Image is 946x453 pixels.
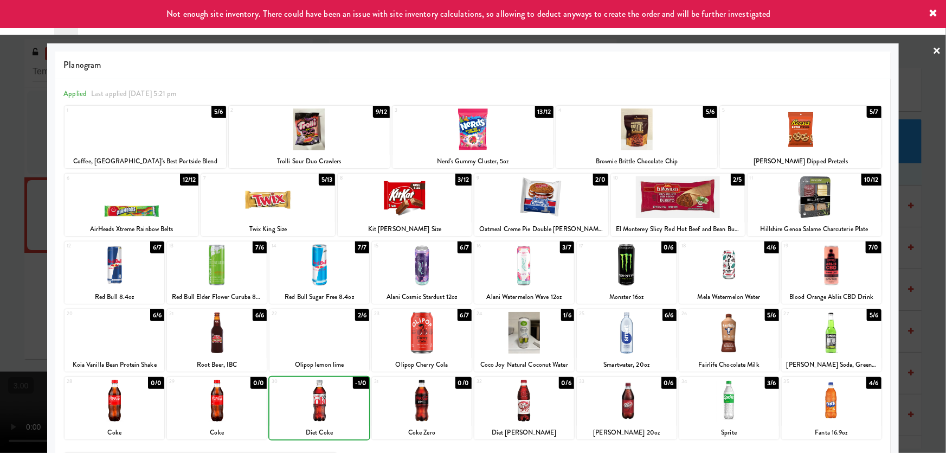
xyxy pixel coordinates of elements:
div: 0/6 [559,377,574,389]
div: AirHeads Xtreme Rainbow Belts [66,222,197,236]
div: 170/6Monster 16oz [577,241,677,304]
div: 30-1/0Diet Coke [269,377,369,439]
div: Mela Watermelon Water [679,290,779,304]
div: 275/6[PERSON_NAME] Soda, Green Apple [782,309,881,372]
div: Nerd's Gummy Cluster, 5oz [394,155,552,168]
div: 1 [67,106,145,115]
div: [PERSON_NAME] Dipped Pretzels [720,155,881,168]
div: 15 [374,241,422,251]
div: El Monterey Slicy Red Hot Beef and Bean Burrito [613,222,743,236]
div: Red Bull 8.4oz [66,290,163,304]
div: 19 [784,241,832,251]
a: × [933,35,942,68]
div: 163/7Alani Watermelon Wave 12oz [474,241,574,304]
div: -1/0 [353,377,369,389]
div: 3/7 [560,241,574,253]
div: Red Bull Elder Flower Curuba 8.4oz [167,290,267,304]
div: 256/6Smartwater, 20oz [577,309,677,372]
div: 197/0Blood Orange Ablis CBD Drink [782,241,881,304]
div: 24 [477,309,524,318]
div: Twix King Size [203,222,333,236]
div: 5/6 [867,309,881,321]
div: 241/6Coco Joy Natural Coconut Water [474,309,574,372]
div: Trolli Sour Duo Crawlers [230,155,388,168]
div: 30 [272,377,319,386]
div: Sprite [679,426,779,439]
div: 5/13 [319,174,335,186]
div: 10/12 [861,174,881,186]
div: 8 [340,174,404,183]
div: El Monterey Slicy Red Hot Beef and Bean Burrito [611,222,745,236]
div: 2 [231,106,310,115]
div: [PERSON_NAME] Soda, Green Apple [783,358,880,372]
div: Diet [PERSON_NAME] [476,426,572,439]
div: 7 [203,174,268,183]
div: 265/6Fairlife Chocolate Milk [679,309,779,372]
div: 13 [169,241,217,251]
div: 29 [169,377,217,386]
div: [PERSON_NAME] 20oz [578,426,675,439]
div: 14 [272,241,319,251]
div: 3/12 [455,174,472,186]
div: 6/6 [150,309,164,321]
div: 290/0Coke [167,377,267,439]
div: 5 [722,106,801,115]
div: 28 [67,377,114,386]
div: Oatmeal Creme Pie Double [PERSON_NAME] - [PERSON_NAME] [476,222,607,236]
div: 6/7 [150,241,164,253]
div: Red Bull Elder Flower Curuba 8.4oz [169,290,265,304]
div: 330/6[PERSON_NAME] 20oz [577,377,677,439]
div: Fairlife Chocolate Milk [679,358,779,372]
div: [PERSON_NAME] 20oz [577,426,677,439]
div: 10 [613,174,678,183]
div: 236/7Olipop Cherry Cola [372,309,472,372]
div: Blood Orange Ablis CBD Drink [782,290,881,304]
div: 1110/12Hillshire Genoa Salame Charcuterie Plate [748,174,881,236]
span: Last applied [DATE] 5:21 pm [91,88,177,99]
div: Root Beer, IBC [167,358,267,372]
div: Alani Watermelon Wave 12oz [474,290,574,304]
div: Red Bull Sugar Free 8.4oz [271,290,368,304]
div: 320/6Diet [PERSON_NAME] [474,377,574,439]
div: 6/6 [662,309,677,321]
div: 16 [477,241,524,251]
div: 280/0Coke [65,377,164,439]
div: Coco Joy Natural Coconut Water [474,358,574,372]
div: Koia Vanilla Bean Protein Shake [65,358,164,372]
div: 7/7 [355,241,369,253]
div: 5/7 [867,106,881,118]
div: 29/12Trolli Sour Duo Crawlers [229,106,390,168]
div: 222/6Olipop lemon lime [269,309,369,372]
div: Coffee, [GEOGRAPHIC_DATA]'s Best Portside Blend [65,155,226,168]
div: 13/12 [535,106,554,118]
div: Nerd's Gummy Cluster, 5oz [392,155,554,168]
div: Mela Watermelon Water [681,290,777,304]
div: 15/6Coffee, [GEOGRAPHIC_DATA]'s Best Portside Blend [65,106,226,168]
div: 2/6 [355,309,369,321]
div: Kit [PERSON_NAME] Size [338,222,472,236]
div: Blood Orange Ablis CBD Drink [783,290,880,304]
div: 75/13Twix King Size [201,174,335,236]
div: 26 [681,309,729,318]
div: 147/7Red Bull Sugar Free 8.4oz [269,241,369,304]
div: Coke [167,426,267,439]
span: Not enough site inventory. There could have been an issue with site inventory calculations, so al... [166,8,770,20]
div: 17 [579,241,627,251]
div: 3/6 [765,377,779,389]
div: 6/6 [253,309,267,321]
div: 20 [67,309,114,318]
div: 310/0Coke Zero [372,377,472,439]
div: [PERSON_NAME] Dipped Pretzels [722,155,879,168]
div: Hillshire Genoa Salame Charcuterie Plate [748,222,881,236]
div: Brownie Brittle Chocolate Chip [556,155,717,168]
div: 31 [374,377,422,386]
div: Fanta 16.9oz [782,426,881,439]
div: 2/0 [593,174,608,186]
div: 4/6 [866,377,881,389]
div: 126/7Red Bull 8.4oz [65,241,164,304]
div: 21 [169,309,217,318]
div: 35 [784,377,832,386]
div: Red Bull Sugar Free 8.4oz [269,290,369,304]
div: 11 [750,174,814,183]
div: Olipop lemon lime [271,358,368,372]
